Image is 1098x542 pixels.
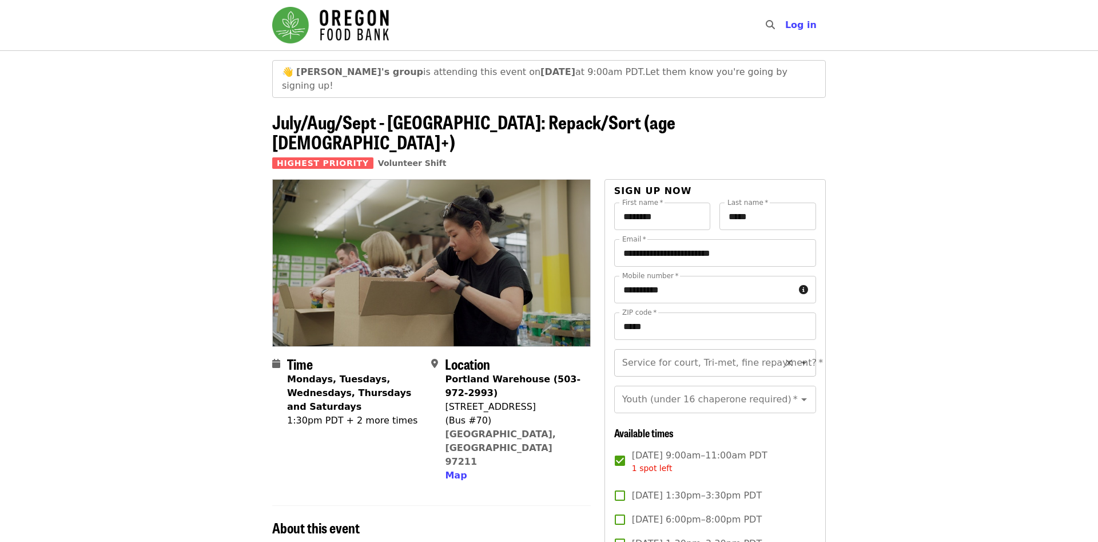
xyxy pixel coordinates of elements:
img: July/Aug/Sept - Portland: Repack/Sort (age 8+) organized by Oregon Food Bank [273,180,590,346]
a: [GEOGRAPHIC_DATA], [GEOGRAPHIC_DATA] 97211 [445,429,556,467]
label: ZIP code [622,309,657,316]
button: Open [796,391,812,408]
span: [DATE] 9:00am–11:00am PDT [632,449,767,474]
i: map-marker-alt icon [431,358,438,369]
span: About this event [272,517,360,537]
div: 1:30pm PDT + 2 more times [287,414,422,428]
label: Mobile number [622,272,678,279]
input: Last name [719,203,816,230]
a: Volunteer Shift [378,159,447,168]
span: [DATE] 6:00pm–8:00pm PDT [632,513,762,527]
span: Location [445,354,490,374]
button: Clear [781,355,797,371]
span: Time [287,354,313,374]
span: Sign up now [614,185,692,196]
strong: [PERSON_NAME]'s group [296,66,423,77]
span: 1 spot left [632,464,673,473]
div: (Bus #70) [445,414,581,428]
label: First name [622,199,663,206]
input: First name [614,203,711,230]
span: Log in [785,19,817,30]
button: Map [445,469,467,482]
i: search icon [766,19,775,30]
span: [DATE] 1:30pm–3:30pm PDT [632,489,762,503]
span: Highest Priority [272,157,373,169]
span: Available times [614,425,674,440]
strong: Portland Warehouse (503-972-2993) [445,374,580,398]
span: Map [445,470,467,481]
strong: [DATE] [540,66,575,77]
button: Log in [776,14,826,37]
span: July/Aug/Sept - [GEOGRAPHIC_DATA]: Repack/Sort (age [DEMOGRAPHIC_DATA]+) [272,108,675,155]
input: Email [614,239,816,267]
span: is attending this event on at 9:00am PDT. [296,66,645,77]
label: Last name [727,199,768,206]
i: circle-info icon [799,284,808,295]
i: calendar icon [272,358,280,369]
input: Mobile number [614,276,794,303]
input: Search [782,11,791,39]
button: Open [796,355,812,371]
div: [STREET_ADDRESS] [445,400,581,414]
input: ZIP code [614,312,816,340]
img: Oregon Food Bank - Home [272,7,389,43]
label: Email [622,236,646,243]
strong: Mondays, Tuesdays, Wednesdays, Thursdays and Saturdays [287,374,411,412]
span: waving emoji [282,66,293,77]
